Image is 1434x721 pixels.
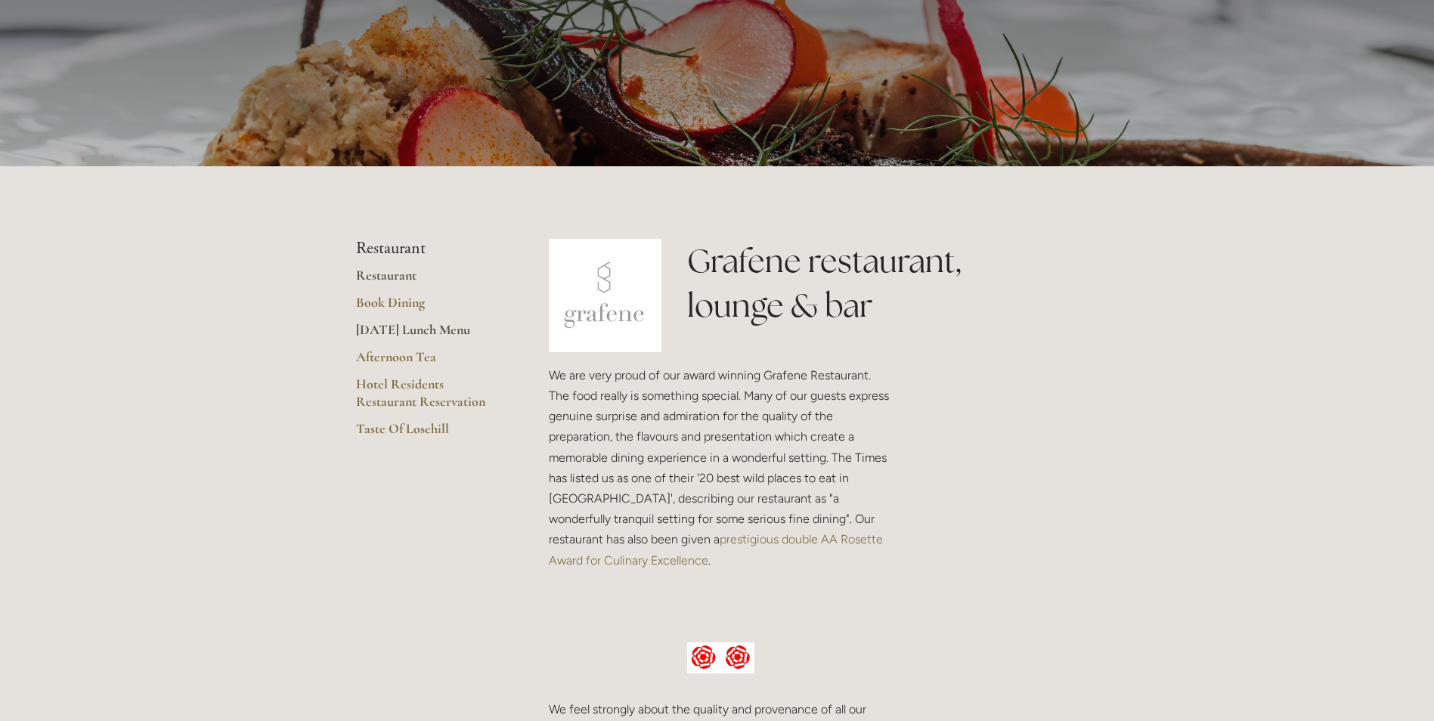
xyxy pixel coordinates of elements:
a: Book Dining [356,294,500,321]
p: We are very proud of our award winning Grafene Restaurant. The food really is something special. ... [549,365,894,571]
a: Restaurant [356,267,500,294]
img: grafene.jpg [549,239,662,352]
h1: Grafene restaurant, lounge & bar [687,239,1078,328]
img: AA culinary excellence.jpg [687,642,754,674]
a: [DATE] Lunch Menu [356,321,500,348]
li: Restaurant [356,239,500,258]
a: Hotel Residents Restaurant Reservation [356,376,500,420]
a: Afternoon Tea [356,348,500,376]
a: Taste Of Losehill [356,420,500,447]
a: prestigious double AA Rosette Award for Culinary Excellence [549,532,886,567]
